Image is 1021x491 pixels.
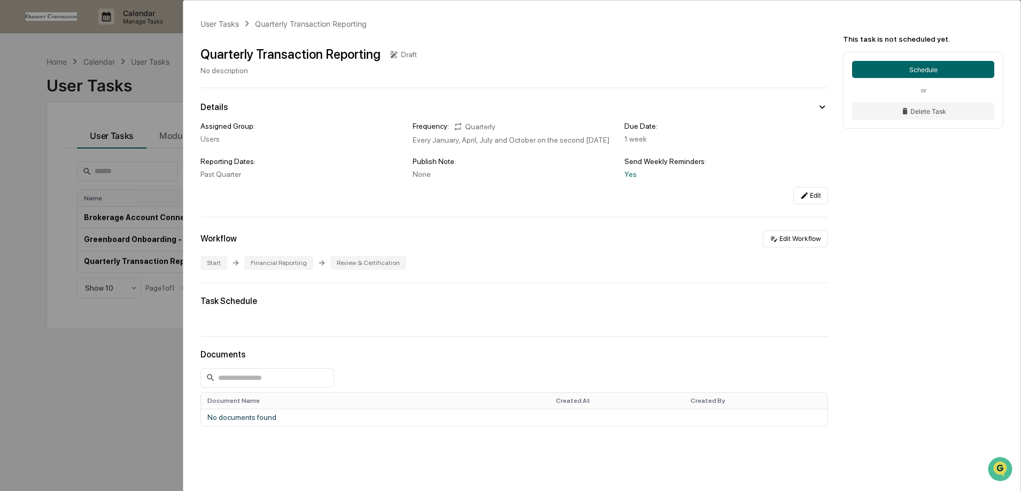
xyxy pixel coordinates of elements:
a: 🔎Data Lookup [6,151,72,170]
div: No description [200,66,417,75]
div: This task is not scheduled yet. [843,35,1003,43]
div: Draft [401,50,417,59]
a: Powered byPylon [75,181,129,189]
div: Send Weekly Reminders: [624,157,828,166]
th: Document Name [201,393,550,409]
div: Every January, April, July and October on the second [DATE] [413,136,616,144]
div: We're available if you need us! [36,92,135,101]
div: Yes [624,170,828,178]
iframe: Open customer support [987,456,1016,485]
a: 🗄️Attestations [73,130,137,150]
td: No documents found [201,409,827,426]
a: 🖐️Preclearance [6,130,73,150]
div: Frequency: [413,122,449,131]
span: Data Lookup [21,155,67,166]
div: Start [200,256,227,270]
span: Pylon [106,181,129,189]
div: Quarterly Transaction Reporting [200,46,381,62]
div: 🗄️ [78,136,86,144]
div: None [413,170,616,178]
div: or [852,87,994,94]
div: Quarterly Transaction Reporting [255,19,367,28]
th: Created By [684,393,827,409]
div: Reporting Dates: [200,157,404,166]
img: 1746055101610-c473b297-6a78-478c-a979-82029cc54cd1 [11,82,30,101]
div: Documents [200,349,828,360]
div: Workflow [200,233,237,244]
p: How can we help? [11,22,195,40]
div: 1 week [624,135,828,143]
span: Attestations [88,135,133,145]
div: Review & Certification [330,256,406,270]
div: User Tasks [200,19,239,28]
div: Financial Reporting [244,256,313,270]
span: Preclearance [21,135,69,145]
div: Users [200,135,404,143]
div: Quarterly [453,122,496,131]
button: Schedule [852,61,994,78]
th: Created At [550,393,684,409]
div: Publish Note: [413,157,616,166]
div: Past Quarter [200,170,404,178]
div: Task Schedule [200,296,828,306]
button: Delete Task [852,103,994,120]
div: Due Date: [624,122,828,130]
div: Assigned Group: [200,122,404,130]
button: Edit [793,187,828,204]
div: 🖐️ [11,136,19,144]
div: 🔎 [11,156,19,165]
div: Start new chat [36,82,175,92]
div: Details [200,102,228,112]
button: Edit Workflow [763,230,828,247]
button: Start new chat [182,85,195,98]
